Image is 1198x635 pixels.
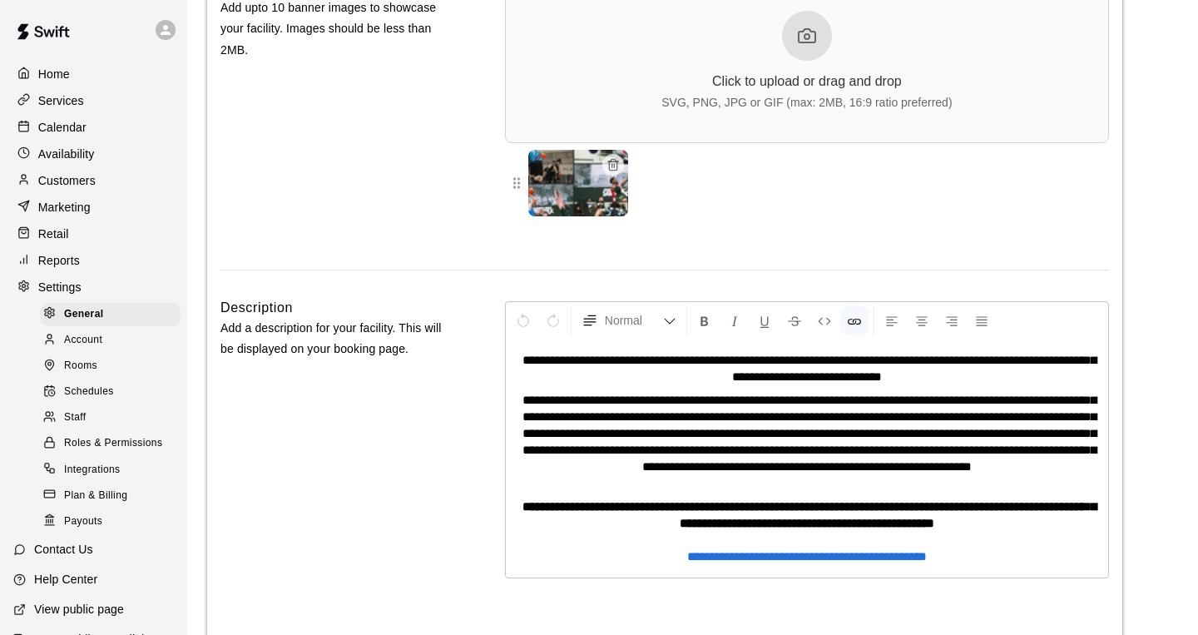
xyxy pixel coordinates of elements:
[720,305,749,335] button: Format Italics
[38,146,95,162] p: Availability
[810,305,839,335] button: Insert Code
[64,384,114,400] span: Schedules
[40,380,181,404] div: Schedules
[13,221,174,246] a: Retail
[780,305,809,335] button: Format Strikethrough
[40,354,187,380] a: Rooms
[220,297,293,319] h6: Description
[878,305,906,335] button: Left Align
[40,484,181,508] div: Plan & Billing
[575,305,683,335] button: Formatting Options
[40,508,187,534] a: Payouts
[40,483,187,508] a: Plan & Billing
[40,459,181,482] div: Integrations
[528,150,628,216] img: Banner 1
[40,406,181,429] div: Staff
[38,226,69,242] p: Retail
[13,115,174,140] a: Calendar
[64,306,104,323] span: General
[13,248,174,273] a: Reports
[40,301,187,327] a: General
[13,168,174,193] a: Customers
[64,358,97,375] span: Rooms
[38,252,80,269] p: Reports
[40,380,187,405] a: Schedules
[38,66,70,82] p: Home
[64,409,86,426] span: Staff
[64,513,102,530] span: Payouts
[13,88,174,113] a: Services
[661,96,952,109] div: SVG, PNG, JPG or GIF (max: 2MB, 16:9 ratio preferred)
[40,355,181,378] div: Rooms
[40,327,187,353] a: Account
[38,119,87,136] p: Calendar
[40,431,187,457] a: Roles & Permissions
[40,405,187,431] a: Staff
[40,432,181,455] div: Roles & Permissions
[40,303,181,326] div: General
[968,305,996,335] button: Justify Align
[509,305,537,335] button: Undo
[38,279,82,295] p: Settings
[938,305,966,335] button: Right Align
[34,601,124,618] p: View public page
[64,332,102,349] span: Account
[34,571,97,588] p: Help Center
[34,541,93,558] p: Contact Us
[539,305,567,335] button: Redo
[840,305,869,335] button: Insert Link
[13,275,174,300] a: Settings
[13,195,174,220] a: Marketing
[40,329,181,352] div: Account
[13,141,174,166] a: Availability
[220,318,452,360] p: Add a description for your facility. This will be displayed on your booking page.
[64,488,127,504] span: Plan & Billing
[908,305,936,335] button: Center Align
[712,74,902,89] div: Click to upload or drag and drop
[40,510,181,533] div: Payouts
[38,199,91,216] p: Marketing
[64,435,162,452] span: Roles & Permissions
[38,92,84,109] p: Services
[38,172,96,189] p: Customers
[40,457,187,483] a: Integrations
[605,312,663,329] span: Normal
[691,305,719,335] button: Format Bold
[64,462,121,479] span: Integrations
[13,62,174,87] a: Home
[750,305,779,335] button: Format Underline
